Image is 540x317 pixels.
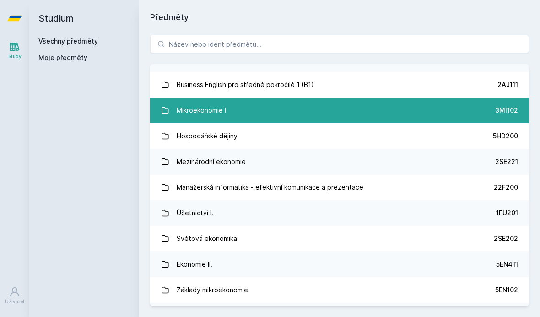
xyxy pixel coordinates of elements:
[38,53,87,62] span: Moje předměty
[177,127,238,145] div: Hospodářské dějiny
[177,204,213,222] div: Účetnictví I.
[5,298,24,305] div: Uživatel
[150,35,529,53] input: Název nebo ident předmětu…
[38,37,98,45] a: Všechny předměty
[177,101,226,120] div: Mikroekonomie I
[494,234,518,243] div: 2SE202
[495,285,518,295] div: 5EN102
[177,255,212,273] div: Ekonomie II.
[177,281,248,299] div: Základy mikroekonomie
[493,131,518,141] div: 5HD200
[150,251,529,277] a: Ekonomie II. 5EN411
[150,277,529,303] a: Základy mikroekonomie 5EN102
[177,230,237,248] div: Světová ekonomika
[495,157,518,166] div: 2SE221
[150,200,529,226] a: Účetnictví I. 1FU201
[150,98,529,123] a: Mikroekonomie I 3MI102
[150,72,529,98] a: Business English pro středně pokročilé 1 (B1) 2AJ111
[177,76,314,94] div: Business English pro středně pokročilé 1 (B1)
[150,11,529,24] h1: Předměty
[494,183,518,192] div: 22F200
[177,178,363,197] div: Manažerská informatika - efektivní komunikace a prezentace
[496,208,518,218] div: 1FU201
[2,282,27,310] a: Uživatel
[496,260,518,269] div: 5EN411
[8,53,22,60] div: Study
[495,106,518,115] div: 3MI102
[497,80,518,89] div: 2AJ111
[150,149,529,175] a: Mezinárodní ekonomie 2SE221
[150,226,529,251] a: Světová ekonomika 2SE202
[177,153,246,171] div: Mezinárodní ekonomie
[2,37,27,65] a: Study
[150,123,529,149] a: Hospodářské dějiny 5HD200
[150,175,529,200] a: Manažerská informatika - efektivní komunikace a prezentace 22F200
